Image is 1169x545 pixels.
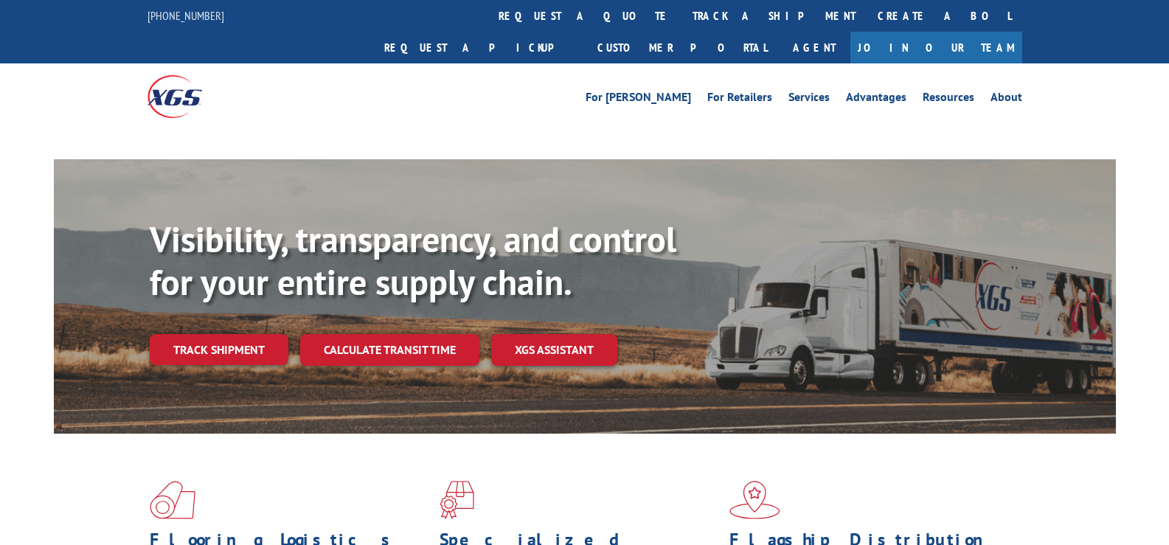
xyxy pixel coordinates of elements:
a: Calculate transit time [300,334,479,366]
a: Request a pickup [373,32,586,63]
a: XGS ASSISTANT [491,334,617,366]
a: Agent [778,32,850,63]
a: Track shipment [150,334,288,365]
a: For [PERSON_NAME] [586,91,691,108]
b: Visibility, transparency, and control for your entire supply chain. [150,216,676,305]
img: xgs-icon-flagship-distribution-model-red [729,481,780,519]
a: For Retailers [707,91,772,108]
a: Customer Portal [586,32,778,63]
img: xgs-icon-total-supply-chain-intelligence-red [150,481,195,519]
a: Join Our Team [850,32,1022,63]
img: xgs-icon-focused-on-flooring-red [440,481,474,519]
a: [PHONE_NUMBER] [148,8,224,23]
a: Services [788,91,830,108]
a: Resources [923,91,974,108]
a: About [991,91,1022,108]
a: Advantages [846,91,906,108]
